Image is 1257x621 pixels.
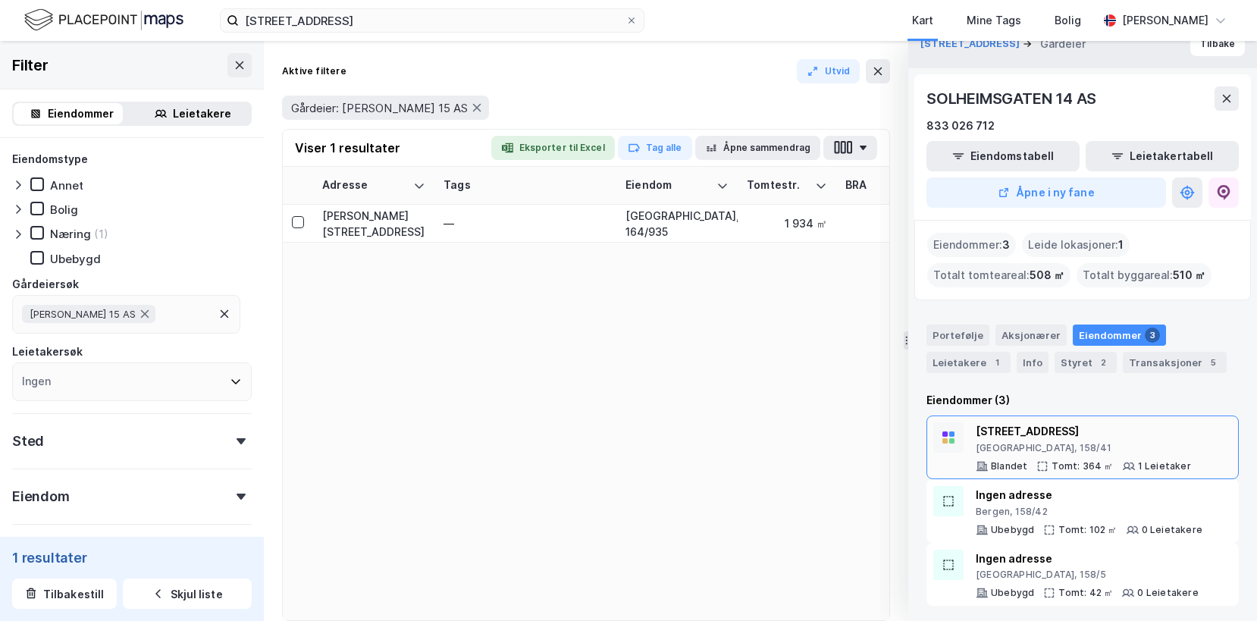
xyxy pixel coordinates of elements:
[976,442,1191,454] div: [GEOGRAPHIC_DATA], 158/41
[991,524,1034,536] div: Ubebygd
[976,569,1199,581] div: [GEOGRAPHIC_DATA], 158/5
[1138,460,1191,472] div: 1 Leietaker
[291,101,468,115] span: Gårdeier: [PERSON_NAME] 15 AS
[50,227,91,241] div: Næring
[845,215,933,231] div: 3 729 ㎡
[1145,328,1160,343] div: 3
[322,178,407,193] div: Adresse
[927,233,1016,257] div: Eiendommer :
[1073,325,1166,346] div: Eiendommer
[967,11,1021,30] div: Mine Tags
[1058,587,1113,599] div: Tomt: 42 ㎡
[12,488,70,506] div: Eiendom
[444,212,607,236] div: —
[1173,266,1205,284] span: 510 ㎡
[976,550,1199,568] div: Ingen adresse
[1052,460,1113,472] div: Tomt: 364 ㎡
[1190,32,1245,56] button: Tilbake
[295,139,400,157] div: Viser 1 resultater
[30,308,136,320] span: [PERSON_NAME] 15 AS
[12,150,88,168] div: Eiendomstype
[239,9,625,32] input: Søk på adresse, matrikkel, gårdeiere, leietakere eller personer
[1055,11,1081,30] div: Bolig
[12,579,117,609] button: Tilbakestill
[1017,352,1049,373] div: Info
[618,136,692,160] button: Tag alle
[976,422,1191,441] div: [STREET_ADDRESS]
[926,391,1239,409] div: Eiendommer (3)
[50,252,101,266] div: Ubebygd
[1122,11,1208,30] div: [PERSON_NAME]
[747,215,827,231] div: 1 934 ㎡
[1181,548,1257,621] iframe: Chat Widget
[747,178,809,193] div: Tomtestr.
[926,141,1080,171] button: Eiendomstabell
[926,86,1099,111] div: SOLHEIMSGATEN 14 AS
[926,352,1011,373] div: Leietakere
[991,587,1034,599] div: Ubebygd
[1137,587,1198,599] div: 0 Leietakere
[1205,355,1221,370] div: 5
[50,178,83,193] div: Annet
[976,506,1202,518] div: Bergen, 158/42
[695,136,821,160] button: Åpne sammendrag
[1118,236,1124,254] span: 1
[94,227,108,241] div: (1)
[1002,236,1010,254] span: 3
[1086,141,1239,171] button: Leietakertabell
[48,105,114,123] div: Eiendommer
[24,7,183,33] img: logo.f888ab2527a4732fd821a326f86c7f29.svg
[12,432,44,450] div: Sted
[12,548,252,566] div: 1 resultater
[1142,524,1202,536] div: 0 Leietakere
[1040,35,1086,53] div: Gårdeier
[444,178,607,193] div: Tags
[625,208,729,240] div: [GEOGRAPHIC_DATA], 164/935
[173,105,231,123] div: Leietakere
[991,460,1027,472] div: Blandet
[920,36,1023,52] button: [STREET_ADDRESS]
[1181,548,1257,621] div: Kontrollprogram for chat
[926,325,989,346] div: Portefølje
[1058,524,1117,536] div: Tomt: 102 ㎡
[1022,233,1130,257] div: Leide lokasjoner :
[845,178,915,193] div: BRA
[976,486,1202,504] div: Ingen adresse
[989,355,1005,370] div: 1
[491,136,615,160] button: Eksporter til Excel
[926,177,1166,208] button: Åpne i ny fane
[1077,263,1212,287] div: Totalt byggareal :
[12,275,79,293] div: Gårdeiersøk
[322,208,425,240] div: [PERSON_NAME][STREET_ADDRESS]
[625,178,710,193] div: Eiendom
[797,59,860,83] button: Utvid
[1096,355,1111,370] div: 2
[282,65,346,77] div: Aktive filtere
[995,325,1067,346] div: Aksjonærer
[22,372,51,390] div: Ingen
[12,343,83,361] div: Leietakersøk
[1055,352,1117,373] div: Styret
[12,53,49,77] div: Filter
[912,11,933,30] div: Kart
[123,579,252,609] button: Skjul liste
[1030,266,1064,284] span: 508 ㎡
[50,202,78,217] div: Bolig
[1123,352,1227,373] div: Transaksjoner
[926,117,995,135] div: 833 026 712
[927,263,1070,287] div: Totalt tomteareal :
